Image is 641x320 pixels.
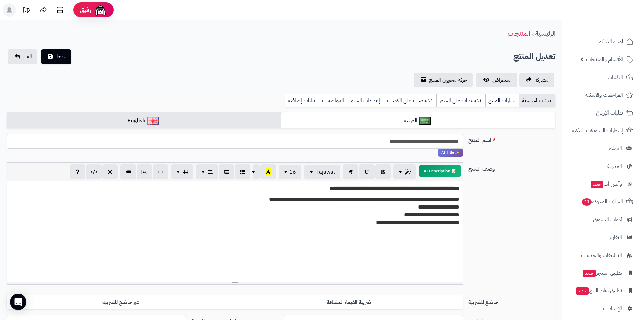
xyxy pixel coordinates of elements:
[566,176,637,192] a: وآتس آبجديد
[566,69,637,85] a: الطلبات
[10,294,26,310] div: Open Intercom Messenger
[438,149,463,157] span: انقر لاستخدام رفيقك الذكي
[566,301,637,317] a: الإعدادات
[596,108,623,118] span: طلبات الإرجاع
[593,215,622,224] span: أدوات التسويق
[566,87,637,103] a: المراجعات والأسئلة
[590,179,622,189] span: وآتس آب
[519,94,555,107] a: بيانات أساسية
[603,304,622,313] span: الإعدادات
[566,265,637,281] a: تطبيق المتجرجديد
[419,117,431,125] img: العربية
[586,55,623,64] span: الأقسام والمنتجات
[485,94,519,107] a: خيارات المنتج
[535,76,549,84] span: مشاركه
[18,3,35,18] a: تحديثات المنصة
[466,134,558,144] label: اسم المنتج
[566,140,637,156] a: العملاء
[585,90,623,100] span: المراجعات والأسئلة
[316,168,335,176] span: Tajawal
[535,28,555,38] a: الرئيسية
[582,268,622,278] span: تطبيق المتجر
[7,295,235,309] label: غير خاضع للضريبه
[566,194,637,210] a: السلات المتروكة21
[575,286,622,295] span: تطبيق نقاط البيع
[566,212,637,228] a: أدوات التسويق
[80,6,91,14] span: رفيق
[56,53,66,61] span: حفظ
[41,49,71,64] button: حفظ
[235,295,463,309] label: ضريبة القيمة المضافة
[609,233,622,242] span: التقارير
[304,165,340,179] button: Tajawal
[147,117,159,125] img: English
[566,105,637,121] a: طلبات الإرجاع
[492,76,512,84] span: استعراض
[289,168,296,176] span: 16
[566,123,637,139] a: إشعارات التحويلات البنكية
[581,250,622,260] span: التطبيقات والخدمات
[319,94,348,107] a: المواصفات
[572,126,623,135] span: إشعارات التحويلات البنكية
[508,28,530,38] a: المنتجات
[419,165,461,177] button: 📝 AI Description
[566,283,637,299] a: تطبيق نقاط البيعجديد
[591,181,603,188] span: جديد
[608,73,623,82] span: الطلبات
[23,53,32,61] span: الغاء
[513,50,555,63] h2: تعديل المنتج
[285,94,319,107] a: بيانات إضافية
[466,295,558,306] label: خاضع للضريبة
[583,270,596,277] span: جديد
[8,49,37,64] a: الغاء
[566,247,637,263] a: التطبيقات والخدمات
[566,229,637,245] a: التقارير
[7,112,281,129] a: English
[595,15,635,30] img: logo-2.png
[519,73,554,87] a: مشاركه
[607,162,622,171] span: المدونة
[566,34,637,50] a: لوحة التحكم
[384,94,436,107] a: تخفيضات على الكميات
[436,94,485,107] a: تخفيضات على السعر
[581,197,623,207] span: السلات المتروكة
[466,162,558,173] label: وصف المنتج
[429,76,467,84] span: حركة مخزون المنتج
[609,144,622,153] span: العملاء
[566,158,637,174] a: المدونة
[598,37,623,46] span: لوحة التحكم
[94,3,107,17] img: ai-face.png
[281,112,555,129] a: العربية
[414,73,473,87] a: حركة مخزون المنتج
[348,94,384,107] a: إعدادات السيو
[582,198,592,206] span: 21
[279,165,301,179] button: 16
[576,287,589,295] span: جديد
[476,73,517,87] a: استعراض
